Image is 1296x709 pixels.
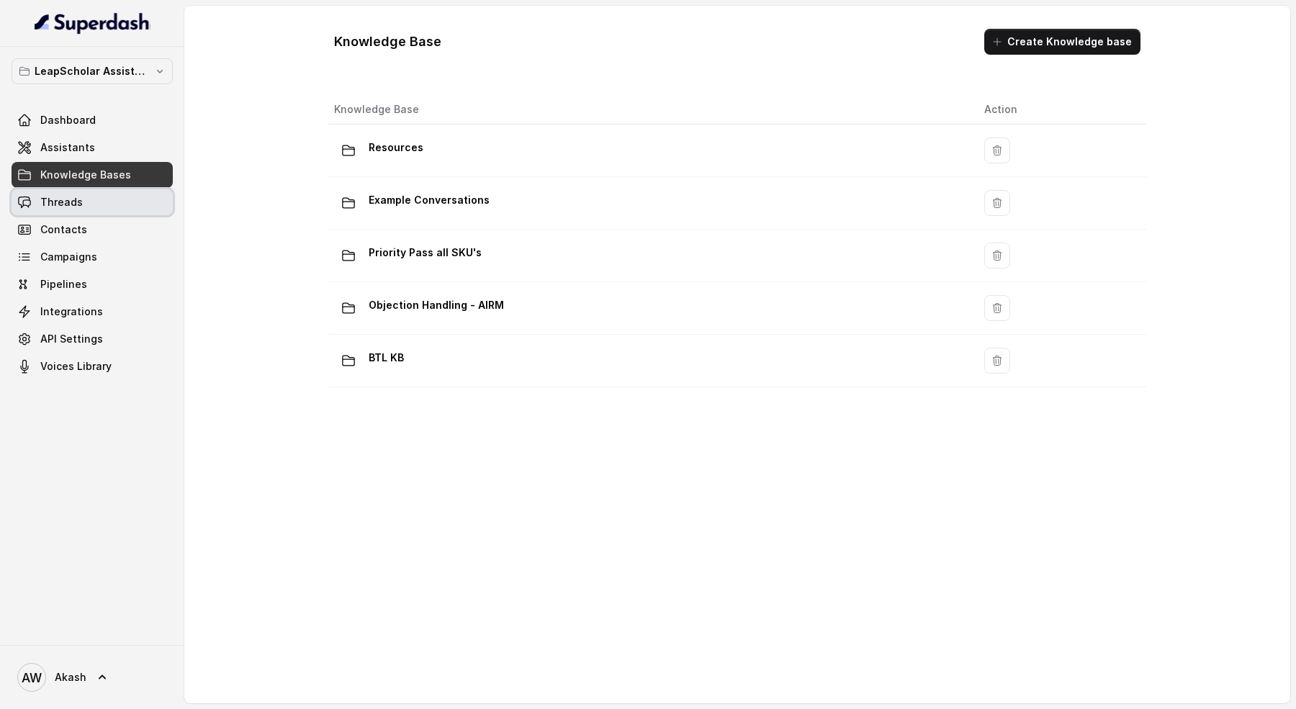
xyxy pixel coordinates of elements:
[40,332,103,346] span: API Settings
[369,136,423,159] p: Resources
[12,58,173,84] button: LeapScholar Assistant
[369,189,490,212] p: Example Conversations
[40,140,95,155] span: Assistants
[12,299,173,325] a: Integrations
[22,670,42,685] text: AW
[12,189,173,215] a: Threads
[40,195,83,209] span: Threads
[984,29,1140,55] button: Create Knowledge base
[369,294,504,317] p: Objection Handling - AIRM
[40,359,112,374] span: Voices Library
[40,304,103,319] span: Integrations
[40,222,87,237] span: Contacts
[12,326,173,352] a: API Settings
[369,241,482,264] p: Priority Pass all SKU's
[35,63,150,80] p: LeapScholar Assistant
[12,162,173,188] a: Knowledge Bases
[55,670,86,685] span: Akash
[12,271,173,297] a: Pipelines
[40,250,97,264] span: Campaigns
[12,107,173,133] a: Dashboard
[334,30,441,53] h1: Knowledge Base
[12,135,173,161] a: Assistants
[12,217,173,243] a: Contacts
[369,346,404,369] p: BTL KB
[40,113,96,127] span: Dashboard
[12,353,173,379] a: Voices Library
[35,12,150,35] img: light.svg
[973,95,1146,125] th: Action
[12,244,173,270] a: Campaigns
[328,95,973,125] th: Knowledge Base
[12,657,173,697] a: Akash
[40,168,131,182] span: Knowledge Bases
[40,277,87,292] span: Pipelines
